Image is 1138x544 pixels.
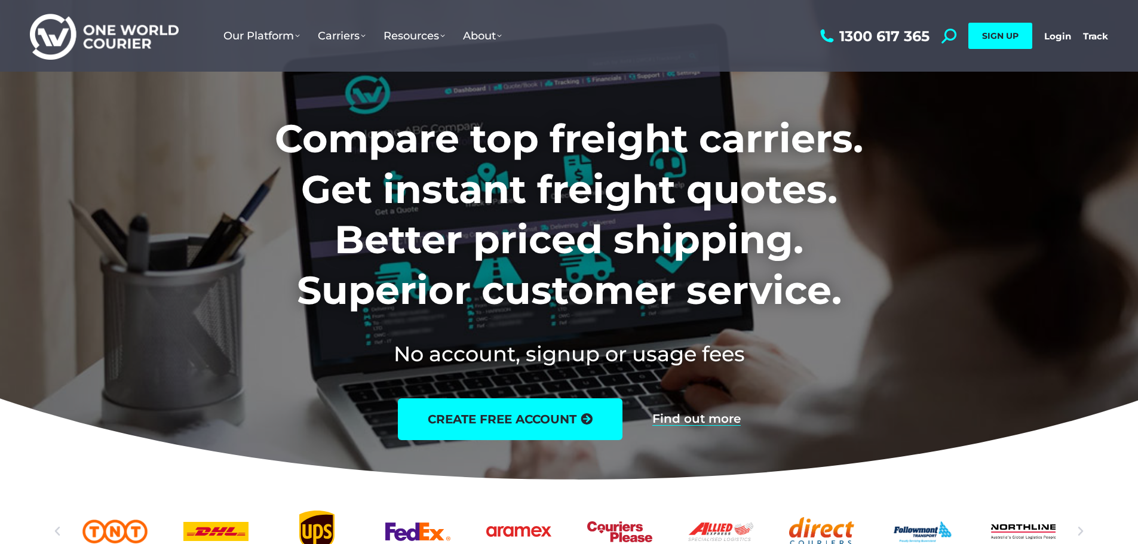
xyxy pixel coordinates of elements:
a: SIGN UP [968,23,1032,49]
a: Resources [375,17,454,54]
span: Carriers [318,29,366,42]
img: One World Courier [30,12,179,60]
span: About [463,29,502,42]
span: Resources [384,29,445,42]
a: Track [1083,30,1108,42]
a: create free account [398,398,622,440]
a: Find out more [652,413,741,426]
a: Carriers [309,17,375,54]
a: Login [1044,30,1071,42]
a: 1300 617 365 [817,29,930,44]
span: SIGN UP [982,30,1019,41]
span: Our Platform [223,29,300,42]
a: About [454,17,511,54]
a: Our Platform [214,17,309,54]
h1: Compare top freight carriers. Get instant freight quotes. Better priced shipping. Superior custom... [196,113,942,315]
h2: No account, signup or usage fees [196,339,942,368]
